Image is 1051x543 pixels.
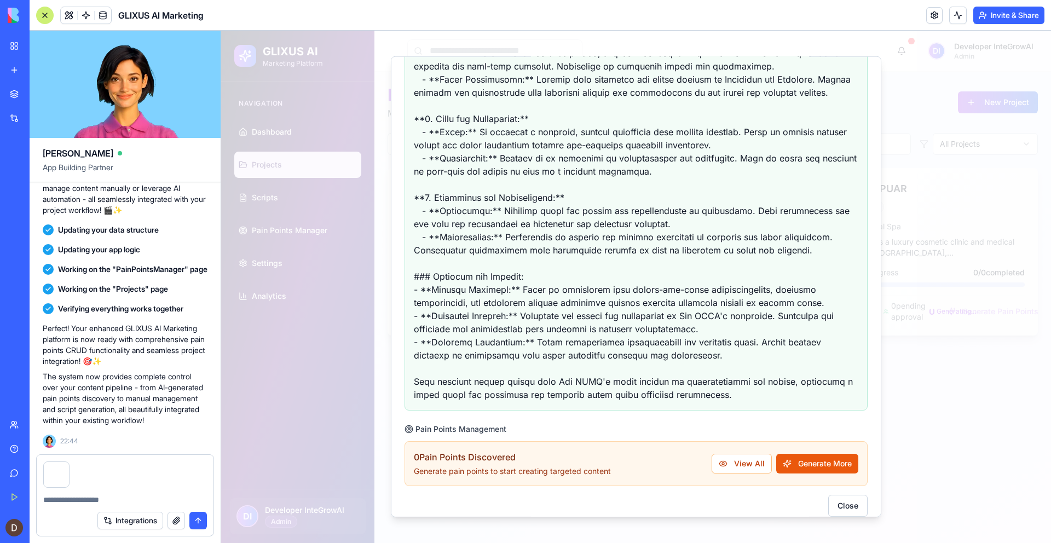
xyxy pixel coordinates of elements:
button: View All [490,423,551,443]
p: The system now provides complete control over your content pipeline - from AI-generated pain poin... [43,371,207,426]
p: 0 Pain Points Discovered [193,420,390,433]
span: Pain Points Management [194,393,285,404]
p: Your team now has complete control over the pain points pipeline with the flexibility to manage c... [43,161,207,216]
span: GLIXUS AI Marketing [118,9,204,22]
button: Generate More [555,423,637,443]
span: Working on the "PainPointsManager" page [58,264,207,275]
span: Verifying everything works together [58,303,183,314]
p: Generate pain points to start creating targeted content [193,435,390,446]
span: Updating your app logic [58,244,140,255]
img: Ella_00000_wcx2te.png [43,435,56,448]
button: Close [607,464,646,486]
span: [PERSON_NAME] [43,147,113,160]
img: logo [8,8,76,23]
button: Invite & Share [973,7,1044,24]
span: Working on the "Projects" page [58,284,168,294]
span: Updating your data structure [58,224,159,235]
button: Integrations [97,512,163,529]
span: 22:44 [60,437,78,446]
p: Perfect! Your enhanced GLIXUS AI Marketing platform is now ready with comprehensive pain points C... [43,323,207,367]
span: App Building Partner [43,162,207,182]
img: ACg8ocKq5EA3j3JFeBr65BRb6G5YX_pcrejBbvMHHZPGSOddEs8P8Q=s96-c [5,519,23,536]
